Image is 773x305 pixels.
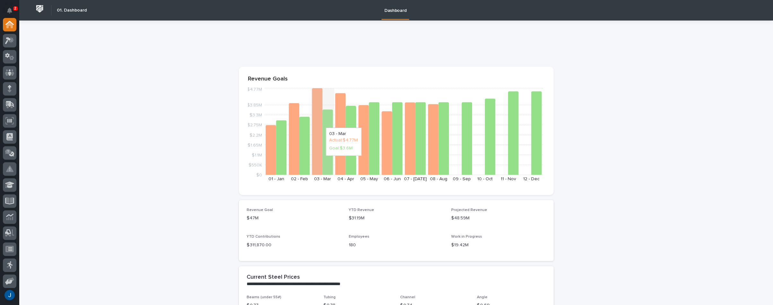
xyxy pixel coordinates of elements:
text: 08 - Aug [430,177,447,181]
span: Channel [400,295,415,299]
span: YTD Contributions [247,235,280,239]
text: 12 - Dec [523,177,540,181]
p: $31.19M [349,215,444,222]
tspan: $1.1M [252,153,262,157]
p: $47M [247,215,341,222]
div: Notifications2 [8,8,16,18]
p: 180 [349,242,444,249]
span: Beams (under 55#) [247,295,281,299]
text: 07 - [DATE] [404,177,427,181]
span: Work in Progress [451,235,482,239]
tspan: $2.2M [250,133,262,137]
text: 10 - Oct [477,177,493,181]
tspan: $4.77M [247,87,262,92]
tspan: $2.75M [247,123,262,127]
h2: 01. Dashboard [57,8,87,13]
button: Notifications [3,4,16,17]
span: Employees [349,235,369,239]
p: $19.42M [451,242,546,249]
tspan: $1.65M [248,143,262,147]
p: 2 [14,6,16,11]
text: 05 - May [360,177,378,181]
text: 01 - Jan [268,177,284,181]
text: 06 - Jun [383,177,400,181]
img: Workspace Logo [34,3,46,15]
p: Revenue Goals [248,76,545,83]
tspan: $550K [249,163,262,167]
text: 11 - Nov [500,177,516,181]
span: Angle [477,295,488,299]
tspan: $3.85M [247,103,262,107]
p: $48.59M [451,215,546,222]
text: 03 - Mar [314,177,331,181]
span: Revenue Goal [247,208,273,212]
p: $ 311,870.00 [247,242,341,249]
text: 04 - Apr [338,177,354,181]
h2: Current Steel Prices [247,274,300,281]
button: users-avatar [3,288,16,302]
span: Tubing [323,295,336,299]
text: 02 - Feb [291,177,308,181]
tspan: $3.3M [250,113,262,117]
tspan: $0 [256,173,262,177]
span: Projected Revenue [451,208,487,212]
text: 09 - Sep [453,177,471,181]
span: YTD Revenue [349,208,374,212]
